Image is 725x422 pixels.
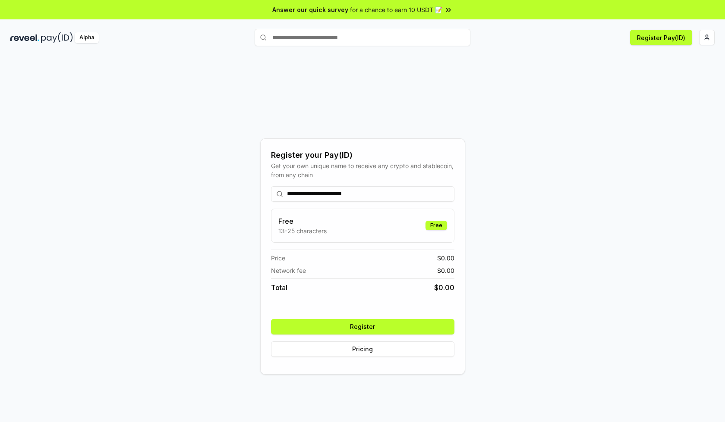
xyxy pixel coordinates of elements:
img: reveel_dark [10,32,39,43]
span: $ 0.00 [434,282,454,293]
div: Free [426,221,447,230]
span: Answer our quick survey [272,5,348,14]
span: Network fee [271,266,306,275]
div: Register your Pay(ID) [271,149,454,161]
img: pay_id [41,32,73,43]
button: Pricing [271,341,454,357]
span: $ 0.00 [437,266,454,275]
p: 13-25 characters [278,226,327,235]
span: $ 0.00 [437,253,454,263]
span: for a chance to earn 10 USDT 📝 [350,5,442,14]
div: Get your own unique name to receive any crypto and stablecoin, from any chain [271,161,454,179]
button: Register Pay(ID) [630,30,692,45]
div: Alpha [75,32,99,43]
button: Register [271,319,454,334]
span: Price [271,253,285,263]
span: Total [271,282,287,293]
h3: Free [278,216,327,226]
